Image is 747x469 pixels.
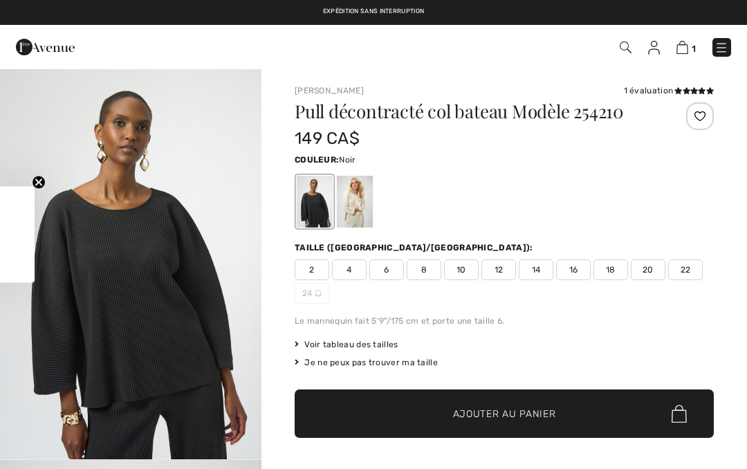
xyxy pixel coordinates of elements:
[32,176,46,190] button: Close teaser
[481,259,516,280] span: 12
[295,102,644,120] h1: Pull décontracté col bateau Modèle 254210
[295,356,714,369] div: Je ne peux pas trouver ma taille
[444,259,479,280] span: 10
[295,129,360,148] span: 149 CA$
[295,338,398,351] span: Voir tableau des tailles
[631,259,665,280] span: 20
[369,259,404,280] span: 6
[453,407,556,421] span: Ajouter au panier
[315,290,322,297] img: ring-m.svg
[295,259,329,280] span: 2
[624,84,714,97] div: 1 évaluation
[297,176,333,228] div: Noir
[676,39,696,55] a: 1
[16,39,75,53] a: 1ère Avenue
[295,155,339,165] span: Couleur:
[648,41,660,55] img: Mes infos
[620,42,631,53] img: Recherche
[593,259,628,280] span: 18
[295,241,536,254] div: Taille ([GEOGRAPHIC_DATA]/[GEOGRAPHIC_DATA]):
[556,259,591,280] span: 16
[337,176,373,228] div: Bouleau
[407,259,441,280] span: 8
[295,283,329,304] span: 24
[700,369,733,403] iframe: Ouvre un widget dans lequel vous pouvez trouver plus d’informations
[676,41,688,54] img: Panier d'achat
[339,155,356,165] span: Noir
[295,315,714,327] div: Le mannequin fait 5'9"/175 cm et porte une taille 6.
[16,33,75,61] img: 1ère Avenue
[295,86,364,95] a: [PERSON_NAME]
[692,44,696,54] span: 1
[295,389,714,438] button: Ajouter au panier
[668,259,703,280] span: 22
[519,259,553,280] span: 14
[672,405,687,423] img: Bag.svg
[332,259,367,280] span: 4
[714,41,728,55] img: Menu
